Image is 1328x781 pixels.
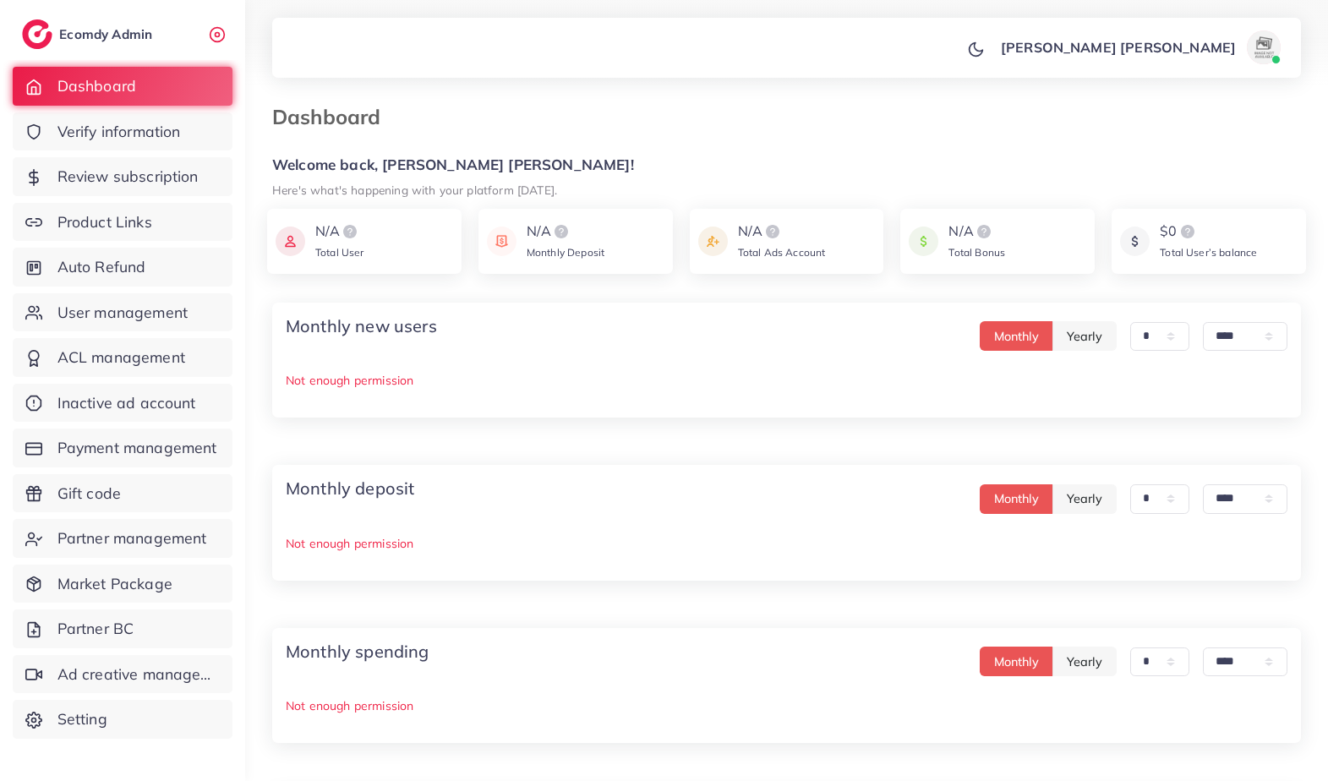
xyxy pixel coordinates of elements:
[276,221,305,261] img: icon payment
[948,221,1005,242] div: N/A
[286,533,1287,554] p: Not enough permission
[13,67,232,106] a: Dashboard
[13,203,232,242] a: Product Links
[762,221,783,242] img: logo
[286,642,429,662] h4: Monthly spending
[286,478,414,499] h4: Monthly deposit
[57,483,121,505] span: Gift code
[1178,221,1198,242] img: logo
[551,221,571,242] img: logo
[527,246,604,259] span: Monthly Deposit
[13,609,232,648] a: Partner BC
[57,708,107,730] span: Setting
[57,437,217,459] span: Payment management
[698,221,728,261] img: icon payment
[738,221,826,242] div: N/A
[1052,484,1117,514] button: Yearly
[13,429,232,467] a: Payment management
[1052,321,1117,351] button: Yearly
[1120,221,1150,261] img: icon payment
[980,484,1053,514] button: Monthly
[286,316,437,336] h4: Monthly new users
[1052,647,1117,676] button: Yearly
[315,246,364,259] span: Total User
[980,647,1053,676] button: Monthly
[57,121,181,143] span: Verify information
[57,664,220,685] span: Ad creative management
[13,565,232,603] a: Market Package
[57,166,199,188] span: Review subscription
[992,30,1287,64] a: [PERSON_NAME] [PERSON_NAME]avatar
[487,221,516,261] img: icon payment
[13,655,232,694] a: Ad creative management
[980,321,1053,351] button: Monthly
[13,248,232,287] a: Auto Refund
[59,26,156,42] h2: Ecomdy Admin
[22,19,52,49] img: logo
[13,384,232,423] a: Inactive ad account
[57,573,172,595] span: Market Package
[974,221,994,242] img: logo
[13,157,232,196] a: Review subscription
[57,75,136,97] span: Dashboard
[57,211,152,233] span: Product Links
[272,156,1301,174] h5: Welcome back, [PERSON_NAME] [PERSON_NAME]!
[1001,37,1236,57] p: [PERSON_NAME] [PERSON_NAME]
[22,19,156,49] a: logoEcomdy Admin
[13,519,232,558] a: Partner management
[57,527,207,549] span: Partner management
[13,112,232,151] a: Verify information
[57,347,185,369] span: ACL management
[1247,30,1281,64] img: avatar
[738,246,826,259] span: Total Ads Account
[1160,246,1257,259] span: Total User’s balance
[315,221,364,242] div: N/A
[13,293,232,332] a: User management
[909,221,938,261] img: icon payment
[13,338,232,377] a: ACL management
[57,392,196,414] span: Inactive ad account
[13,700,232,739] a: Setting
[286,370,1287,390] p: Not enough permission
[272,183,557,197] small: Here's what's happening with your platform [DATE].
[286,696,1287,716] p: Not enough permission
[527,221,604,242] div: N/A
[340,221,360,242] img: logo
[57,618,134,640] span: Partner BC
[57,302,188,324] span: User management
[13,474,232,513] a: Gift code
[57,256,146,278] span: Auto Refund
[1160,221,1257,242] div: $0
[948,246,1005,259] span: Total Bonus
[272,105,394,129] h3: Dashboard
